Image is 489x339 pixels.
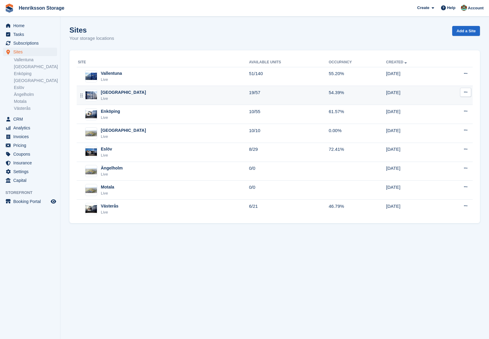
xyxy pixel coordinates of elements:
span: Pricing [13,141,50,150]
a: [GEOGRAPHIC_DATA] [14,78,57,84]
a: Motala [14,99,57,104]
span: Insurance [13,159,50,167]
img: stora-icon-8386f47178a22dfd0bd8f6a31ec36ba5ce8667c1dd55bd0f319d3a0aa187defe.svg [5,4,14,13]
td: 0/0 [249,181,329,200]
span: Tasks [13,30,50,39]
th: Site [77,58,249,67]
a: menu [3,124,57,132]
img: Isak Martinelle [461,5,467,11]
a: menu [3,132,57,141]
span: Create [417,5,429,11]
div: Live [101,171,123,177]
span: Analytics [13,124,50,132]
td: 51/140 [249,67,329,86]
td: 0/0 [249,162,329,181]
img: Image of Kristianstad site [85,130,97,136]
td: 54.39% [329,86,386,105]
img: Image of Eslöv site [85,148,97,156]
td: 6/21 [249,200,329,218]
span: Settings [13,167,50,176]
div: Live [101,96,146,102]
a: menu [3,150,57,158]
td: 72.41% [329,143,386,162]
a: menu [3,197,57,206]
div: Live [101,115,120,121]
a: menu [3,141,57,150]
a: Add a Site [452,26,480,36]
th: Available Units [249,58,329,67]
a: Vallentuna [14,57,57,63]
td: [DATE] [386,162,441,181]
img: Image of Vallentuna site [85,73,97,80]
div: Ängelholm [101,165,123,171]
td: 10/55 [249,105,329,124]
div: Live [101,77,122,83]
span: Help [447,5,455,11]
td: [DATE] [386,143,441,162]
span: Invoices [13,132,50,141]
a: Enköping [14,71,57,77]
td: 19/57 [249,86,329,105]
span: CRM [13,115,50,123]
td: [DATE] [386,181,441,200]
span: Booking Portal [13,197,50,206]
th: Occupancy [329,58,386,67]
td: [DATE] [386,67,441,86]
div: Motala [101,184,114,190]
td: 55.20% [329,67,386,86]
a: [GEOGRAPHIC_DATA] [14,64,57,70]
div: Eslöv [101,146,112,152]
a: Ängelholm [14,92,57,97]
td: [DATE] [386,124,441,143]
a: Preview store [50,198,57,205]
img: Image of Halmstad site [85,91,97,99]
div: Enköping [101,108,120,115]
a: menu [3,48,57,56]
td: 61.57% [329,105,386,124]
img: Image of Motala site [85,187,97,193]
div: Västerås [101,203,118,209]
span: Subscriptions [13,39,50,47]
div: Live [101,190,114,196]
a: Västerås [14,106,57,111]
a: menu [3,176,57,185]
div: [GEOGRAPHIC_DATA] [101,127,146,134]
a: Created [386,60,408,64]
a: menu [3,21,57,30]
td: 46.79% [329,200,386,218]
div: Vallentuna [101,70,122,77]
td: 10/10 [249,124,329,143]
span: Account [468,5,484,11]
td: [DATE] [386,105,441,124]
a: menu [3,39,57,47]
span: Coupons [13,150,50,158]
a: menu [3,159,57,167]
div: Live [101,152,112,158]
a: menu [3,30,57,39]
div: Live [101,134,146,140]
a: menu [3,115,57,123]
span: Capital [13,176,50,185]
a: Henriksson Storage [16,3,67,13]
img: Image of Enköping site [85,110,97,118]
h1: Sites [69,26,114,34]
span: Sites [13,48,50,56]
a: Eslöv [14,85,57,90]
p: Your storage locations [69,35,114,42]
td: 0.00% [329,124,386,143]
img: Image of Ängelholm site [85,168,97,174]
div: Live [101,209,118,215]
div: [GEOGRAPHIC_DATA] [101,89,146,96]
td: [DATE] [386,86,441,105]
a: menu [3,167,57,176]
img: Image of Västerås site [85,205,97,213]
td: 8/29 [249,143,329,162]
td: [DATE] [386,200,441,218]
span: Storefront [5,190,60,196]
span: Home [13,21,50,30]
